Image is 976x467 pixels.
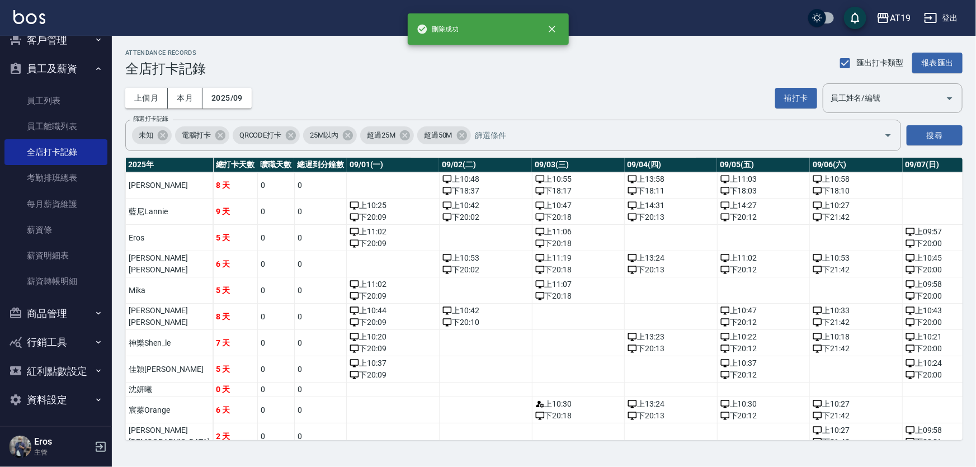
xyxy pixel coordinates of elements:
[294,423,347,450] td: 0
[535,279,622,290] div: 上 11:07
[417,130,459,141] span: 超過50M
[126,199,213,225] td: 藍尼Lannie
[628,410,714,422] div: 下 20:13
[717,158,810,172] th: 09/05(五)
[920,8,963,29] button: 登出
[294,199,347,225] td: 0
[4,268,107,294] a: 薪資轉帳明細
[720,357,807,369] div: 上 10:37
[4,328,107,357] button: 行銷工具
[213,330,258,356] td: 7 天
[350,226,436,238] div: 上 11:02
[872,7,915,30] button: AT19
[347,158,440,172] th: 09/01(一)
[535,264,622,276] div: 下 20:18
[4,217,107,243] a: 薪資條
[810,158,903,172] th: 09/06(六)
[813,436,899,448] div: 下 21:42
[912,53,963,73] button: 報表匯出
[813,343,899,355] div: 下 21:42
[720,264,807,276] div: 下 20:12
[360,130,402,141] span: 超過25M
[294,172,347,199] td: 0
[168,88,202,109] button: 本月
[879,126,897,144] button: Open
[535,398,622,410] div: 上 10:30
[126,304,213,330] td: [PERSON_NAME][PERSON_NAME]
[442,305,529,317] div: 上 10:42
[720,173,807,185] div: 上 11:03
[126,423,213,450] td: [PERSON_NAME][DEMOGRAPHIC_DATA]
[126,397,213,423] td: 宸蓁Orange
[126,225,213,251] td: Eros
[350,211,436,223] div: 下 20:09
[303,126,357,144] div: 25M以內
[535,200,622,211] div: 上 10:47
[417,126,471,144] div: 超過50M
[202,88,252,109] button: 2025/09
[350,343,436,355] div: 下 20:09
[535,290,622,302] div: 下 20:18
[126,158,213,172] th: 2025 年
[775,88,817,109] button: 補打卡
[213,397,258,423] td: 6 天
[350,290,436,302] div: 下 20:09
[720,343,807,355] div: 下 20:12
[442,173,529,185] div: 上 10:48
[535,173,622,185] div: 上 10:55
[13,10,45,24] img: Logo
[294,251,347,277] td: 0
[257,172,294,199] td: 0
[535,252,622,264] div: 上 11:19
[4,88,107,114] a: 員工列表
[132,126,172,144] div: 未知
[813,331,899,343] div: 上 10:18
[257,423,294,450] td: 0
[294,356,347,383] td: 0
[628,185,714,197] div: 下 18:11
[294,277,347,304] td: 0
[126,356,213,383] td: 佳穎[PERSON_NAME]
[360,126,414,144] div: 超過25M
[125,49,206,56] h2: ATTENDANCE RECORDS
[125,88,168,109] button: 上個月
[813,317,899,328] div: 下 21:42
[34,447,91,457] p: 主管
[442,185,529,197] div: 下 18:37
[628,331,714,343] div: 上 13:23
[125,61,206,77] h3: 全店打卡記錄
[628,173,714,185] div: 上 13:58
[350,238,436,249] div: 下 20:09
[303,130,345,141] span: 25M以內
[535,185,622,197] div: 下 18:17
[844,7,866,29] button: save
[442,252,529,264] div: 上 10:53
[628,211,714,223] div: 下 20:13
[350,305,436,317] div: 上 10:44
[535,238,622,249] div: 下 20:18
[439,158,532,172] th: 09/02(二)
[257,383,294,397] td: 0
[720,410,807,422] div: 下 20:12
[813,200,899,211] div: 上 10:27
[720,305,807,317] div: 上 10:47
[133,115,168,123] label: 篩選打卡記錄
[720,200,807,211] div: 上 14:27
[233,130,289,141] span: QRCODE打卡
[213,304,258,330] td: 8 天
[126,251,213,277] td: [PERSON_NAME][PERSON_NAME]
[294,330,347,356] td: 0
[257,225,294,251] td: 0
[350,200,436,211] div: 上 10:25
[813,305,899,317] div: 上 10:33
[442,317,529,328] div: 下 20:10
[294,225,347,251] td: 0
[417,23,459,35] span: 刪除成功
[350,331,436,343] div: 上 10:20
[4,114,107,139] a: 員工離職列表
[294,158,347,172] th: 總遲到分鐘數
[720,398,807,410] div: 上 10:30
[907,125,963,146] button: 搜尋
[257,356,294,383] td: 0
[126,330,213,356] td: 神樂Shen_le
